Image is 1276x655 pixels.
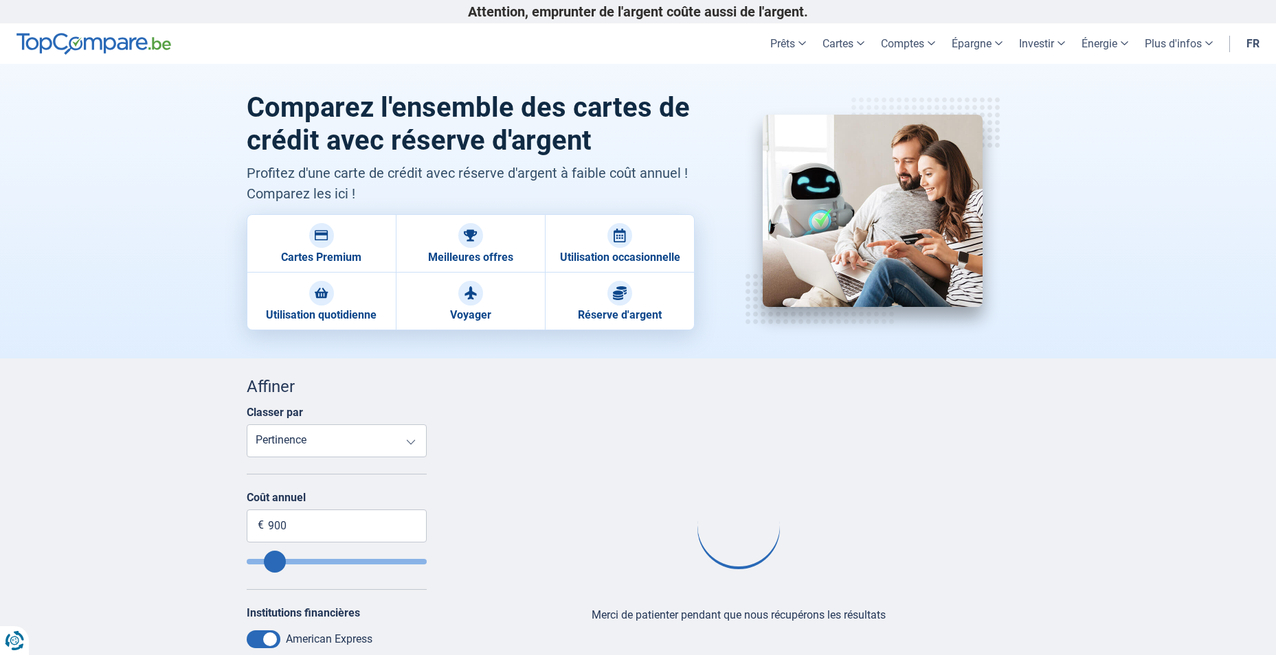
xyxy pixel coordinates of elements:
img: TopCompare [16,33,171,55]
div: Affiner [247,375,427,398]
label: Coût annuel [247,491,427,504]
a: Comptes [873,23,943,64]
label: American Express [286,632,372,645]
img: Utilisation occasionnelle [613,229,627,242]
span: € [258,518,264,533]
a: Cartes Premium Cartes Premium [247,214,396,273]
img: Meilleures offres [464,229,478,242]
a: Plus d'infos [1137,23,1221,64]
a: Prêts [762,23,814,64]
label: Institutions financières [247,606,360,619]
h1: Comparez l'ensemble des cartes de crédit avec réserve d'argent [247,91,695,157]
img: Voyager [464,286,478,300]
a: Voyager Voyager [396,273,545,330]
a: Investir [1011,23,1073,64]
img: Cartes Premium [315,229,328,242]
img: Utilisation quotidienne [315,286,328,300]
p: Attention, emprunter de l'argent coûte aussi de l'argent. [247,3,1030,20]
a: Réserve d'argent Réserve d'argent [545,273,694,330]
a: Énergie [1073,23,1137,64]
a: fr [1238,23,1268,64]
p: Profitez d'une carte de crédit avec réserve d'argent à faible coût annuel ! Comparez les ici ! [247,163,695,204]
a: Utilisation occasionnelle Utilisation occasionnelle [545,214,694,273]
a: Meilleures offres Meilleures offres [396,214,545,273]
input: Annualfee [247,559,427,564]
a: Utilisation quotidienne Utilisation quotidienne [247,273,396,330]
img: Réserve d'argent [613,286,627,300]
img: Réserve d'argent [763,115,983,307]
a: Cartes [814,23,873,64]
label: Classer par [247,406,303,419]
a: Épargne [943,23,1011,64]
div: Merci de patienter pendant que nous récupérons les résultats [592,608,886,623]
